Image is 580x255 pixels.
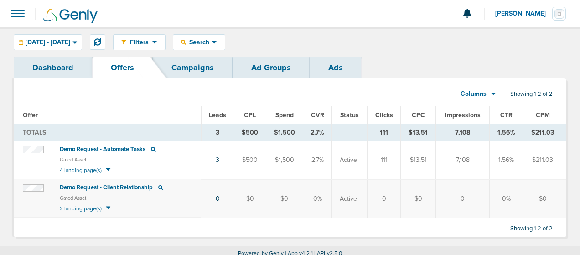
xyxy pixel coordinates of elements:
td: $500 [234,141,266,180]
td: $211.03 [523,141,566,180]
span: CPL [244,111,256,119]
td: 7,108 [436,141,490,180]
span: Offer [23,111,38,119]
a: 0 [216,195,220,203]
td: $0 [401,179,436,218]
span: 2 landing page(s) [60,205,102,212]
td: $1,500 [266,141,303,180]
img: Genly [43,9,98,23]
a: Campaigns [153,57,233,78]
a: Dashboard [14,57,92,78]
span: Status [340,111,359,119]
td: $0 [234,179,266,218]
small: Gated Asset [60,156,195,165]
span: Showing 1-2 of 2 [510,225,553,233]
td: $500 [234,125,266,141]
span: CPC [412,111,425,119]
span: Spend [275,111,294,119]
td: 3 [201,125,234,141]
td: 0 [367,179,400,218]
td: 7,108 [436,125,490,141]
td: 0% [303,179,332,218]
td: $211.03 [523,125,566,141]
span: Leads [209,111,226,119]
small: Gated Asset [60,195,195,203]
td: $13.51 [401,141,436,180]
span: Clicks [375,111,393,119]
span: Active [340,156,357,165]
td: 111 [367,141,400,180]
a: Ad Groups [233,57,310,78]
td: 1.56% [490,141,523,180]
td: $1,500 [266,125,303,141]
span: Search [186,38,212,46]
span: 4 landing page(s) [60,167,102,173]
a: Ads [310,57,362,78]
span: CTR [500,111,513,119]
a: Offers [92,57,153,78]
a: 3 [216,156,219,164]
span: Active [340,194,357,203]
td: $13.51 [401,125,436,141]
td: TOTALS [14,125,201,141]
span: Showing 1-2 of 2 [510,90,553,98]
span: CPM [536,111,550,119]
span: Demo Request - Client Relationship [60,184,153,191]
span: Demo Request - Automate Tasks [60,146,145,153]
span: CVR [311,111,324,119]
td: 2.7% [303,141,332,180]
span: [DATE] - [DATE] [26,39,70,46]
td: $0 [523,179,566,218]
td: 0% [490,179,523,218]
td: 111 [367,125,400,141]
span: Impressions [445,111,481,119]
td: 2.7% [303,125,332,141]
td: 1.56% [490,125,523,141]
span: Filters [126,38,152,46]
td: $0 [266,179,303,218]
span: [PERSON_NAME] [495,10,552,17]
td: 0 [436,179,490,218]
span: Columns [461,89,487,99]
